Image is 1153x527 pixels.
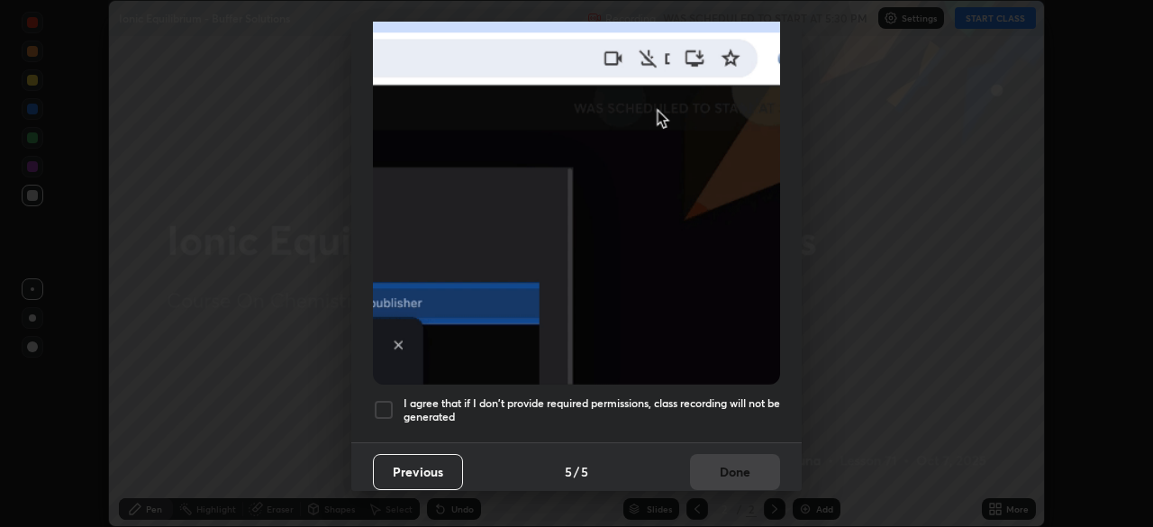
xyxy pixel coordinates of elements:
h4: 5 [581,462,588,481]
h4: / [574,462,579,481]
h4: 5 [565,462,572,481]
h5: I agree that if I don't provide required permissions, class recording will not be generated [404,396,780,424]
button: Previous [373,454,463,490]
